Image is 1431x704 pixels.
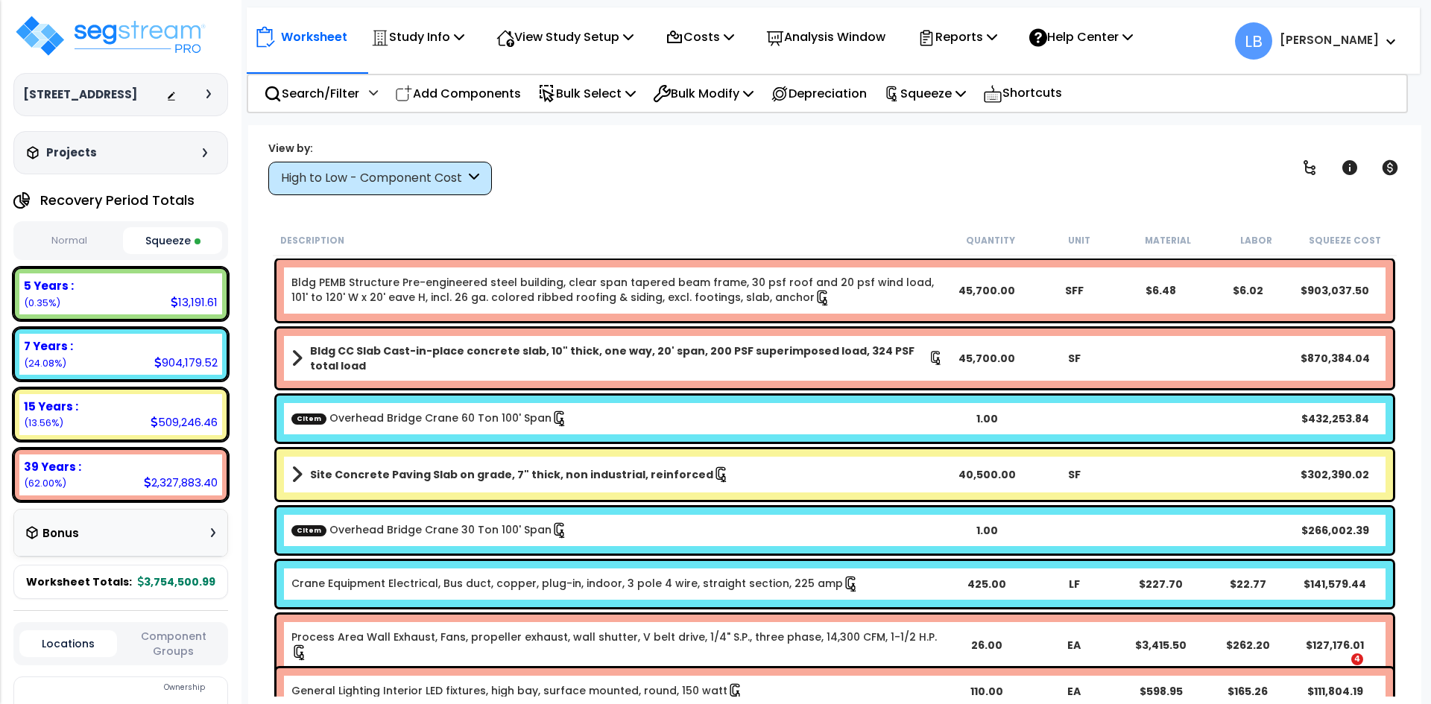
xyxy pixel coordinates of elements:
[291,630,944,661] a: Individual Item
[291,576,859,592] a: Individual Item
[24,296,60,309] small: 0.35135454845092473%
[1280,32,1379,48] b: [PERSON_NAME]
[944,684,1031,699] div: 110.00
[1292,351,1379,366] div: $870,384.04
[387,76,529,111] div: Add Components
[280,235,344,247] small: Description
[666,27,734,47] p: Costs
[1117,684,1204,699] div: $598.95
[24,338,73,354] b: 7 Years :
[124,628,222,659] button: Component Groups
[281,170,465,187] div: High to Low - Component Cost
[538,83,636,104] p: Bulk Select
[123,227,223,254] button: Squeeze
[983,83,1062,104] p: Shortcuts
[1145,235,1191,247] small: Material
[24,278,74,294] b: 5 Years :
[944,351,1031,366] div: 45,700.00
[917,27,997,47] p: Reports
[1235,22,1272,60] span: LB
[653,83,754,104] p: Bulk Modify
[944,467,1031,482] div: 40,500.00
[1292,577,1379,592] div: $141,579.44
[1351,653,1363,665] span: 4
[766,27,885,47] p: Analysis Window
[138,574,215,589] b: 3,754,500.99
[281,27,347,47] p: Worksheet
[1292,411,1379,426] div: $432,253.84
[42,527,79,540] h3: Bonus
[944,577,1031,592] div: 425.00
[291,343,944,373] a: Assembly Title
[884,83,966,104] p: Squeeze
[19,228,119,254] button: Normal
[171,294,218,310] div: 13,191.61
[13,13,207,58] img: logo_pro_r.png
[46,145,97,160] h3: Projects
[1240,235,1272,247] small: Labor
[1321,653,1356,689] iframe: Intercom live chat
[1031,283,1118,298] div: SFF
[944,523,1031,538] div: 1.00
[966,235,1015,247] small: Quantity
[1031,467,1118,482] div: SF
[395,83,521,104] p: Add Components
[291,522,568,539] a: Custom Item
[1309,235,1381,247] small: Squeeze Cost
[24,399,78,414] b: 15 Years :
[944,411,1031,426] div: 1.00
[1204,577,1292,592] div: $22.77
[144,475,218,490] div: 2,327,883.40
[1031,351,1118,366] div: SF
[19,630,117,657] button: Locations
[1292,523,1379,538] div: $266,002.39
[1117,638,1204,653] div: $3,415.50
[1292,467,1379,482] div: $302,390.02
[496,27,634,47] p: View Study Setup
[944,283,1031,298] div: 45,700.00
[1117,577,1204,592] div: $227.70
[291,683,744,700] a: Individual Item
[762,76,875,111] div: Depreciation
[24,477,66,489] small: 62.00247133241533%
[1068,235,1090,247] small: Unit
[154,355,218,370] div: 904,179.52
[1292,684,1379,699] div: $111,804.19
[944,638,1031,653] div: 26.00
[1031,684,1118,699] div: EA
[1292,283,1379,298] div: $903,037.50
[268,141,492,156] div: View by:
[371,27,464,47] p: Study Info
[1117,283,1204,298] div: $6.48
[1031,577,1118,592] div: LF
[44,679,227,697] div: Ownership
[151,414,218,430] div: 509,246.46
[291,464,944,485] a: Assembly Title
[975,75,1070,112] div: Shortcuts
[264,83,359,104] p: Search/Filter
[24,459,81,475] b: 39 Years :
[26,574,132,589] span: Worksheet Totals:
[1031,638,1118,653] div: EA
[1204,283,1292,298] div: $6.02
[291,524,326,536] span: CItem
[310,467,713,482] b: Site Concrete Paving Slab on grade, 7" thick, non industrial, reinforced
[24,357,66,370] small: 24.082548450732997%
[23,87,137,102] h3: [STREET_ADDRESS]
[291,413,326,424] span: CItem
[1029,27,1133,47] p: Help Center
[1204,684,1292,699] div: $165.26
[24,416,63,429] small: 13.563625668400743%
[771,83,867,104] p: Depreciation
[1204,638,1292,653] div: $262.20
[1292,638,1379,653] div: $127,176.01
[40,193,195,208] h4: Recovery Period Totals
[310,343,929,373] b: Bldg CC Slab Cast-in-place concrete slab, 10" thick, one way, 20' span, 200 PSF superimposed load...
[291,410,568,427] a: Custom Item
[291,275,944,306] a: Individual Item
